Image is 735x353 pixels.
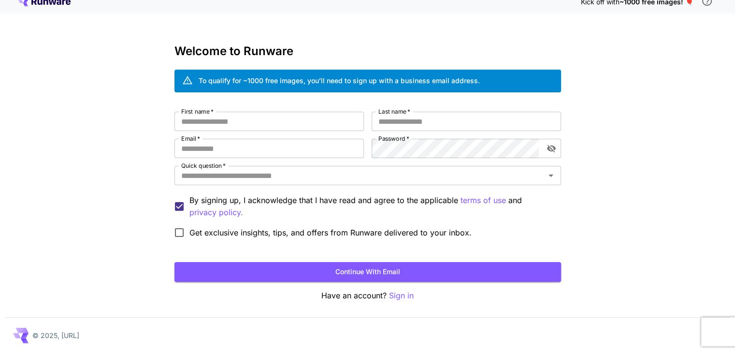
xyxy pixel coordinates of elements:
button: Continue with email [174,262,561,282]
button: By signing up, I acknowledge that I have read and agree to the applicable terms of use and [189,206,243,219]
button: toggle password visibility [543,140,560,157]
label: Email [181,134,200,143]
p: By signing up, I acknowledge that I have read and agree to the applicable and [189,194,553,219]
label: Quick question [181,162,226,170]
label: First name [181,107,214,116]
p: © 2025, [URL] [32,330,79,340]
p: Have an account? [174,290,561,302]
h3: Welcome to Runware [174,44,561,58]
label: Password [378,134,409,143]
p: privacy policy. [189,206,243,219]
button: By signing up, I acknowledge that I have read and agree to the applicable and privacy policy. [461,194,506,206]
button: Sign in [389,290,414,302]
p: terms of use [461,194,506,206]
span: Get exclusive insights, tips, and offers from Runware delivered to your inbox. [189,227,472,238]
div: To qualify for ~1000 free images, you’ll need to sign up with a business email address. [199,75,480,86]
button: Open [544,169,558,182]
label: Last name [378,107,410,116]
